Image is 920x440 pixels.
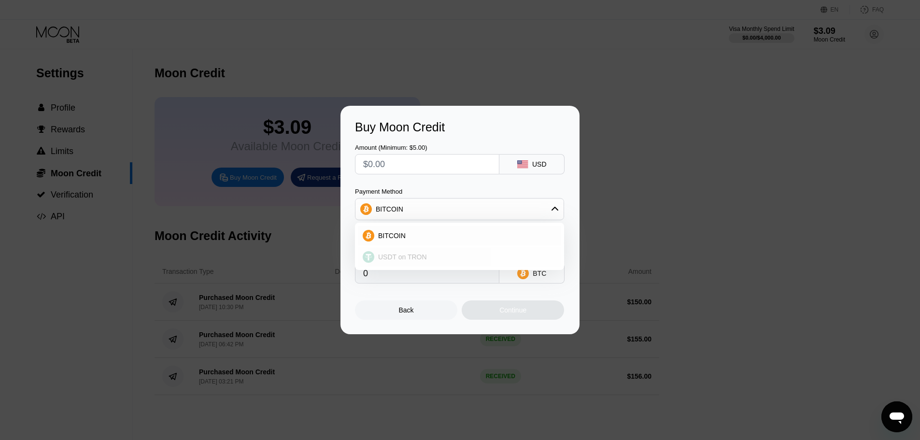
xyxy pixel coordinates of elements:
[355,144,499,151] div: Amount (Minimum: $5.00)
[363,155,491,174] input: $0.00
[355,199,564,219] div: BITCOIN
[378,253,427,261] span: USDT on TRON
[533,270,546,277] div: BTC
[532,160,547,168] div: USD
[355,120,565,134] div: Buy Moon Credit
[881,401,912,432] iframe: Dugme za pokretanje prozora za razmenu poruka
[358,226,561,245] div: BITCOIN
[355,300,457,320] div: Back
[378,232,406,240] span: BITCOIN
[399,306,414,314] div: Back
[376,205,403,213] div: BITCOIN
[355,188,564,195] div: Payment Method
[358,247,561,267] div: USDT on TRON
